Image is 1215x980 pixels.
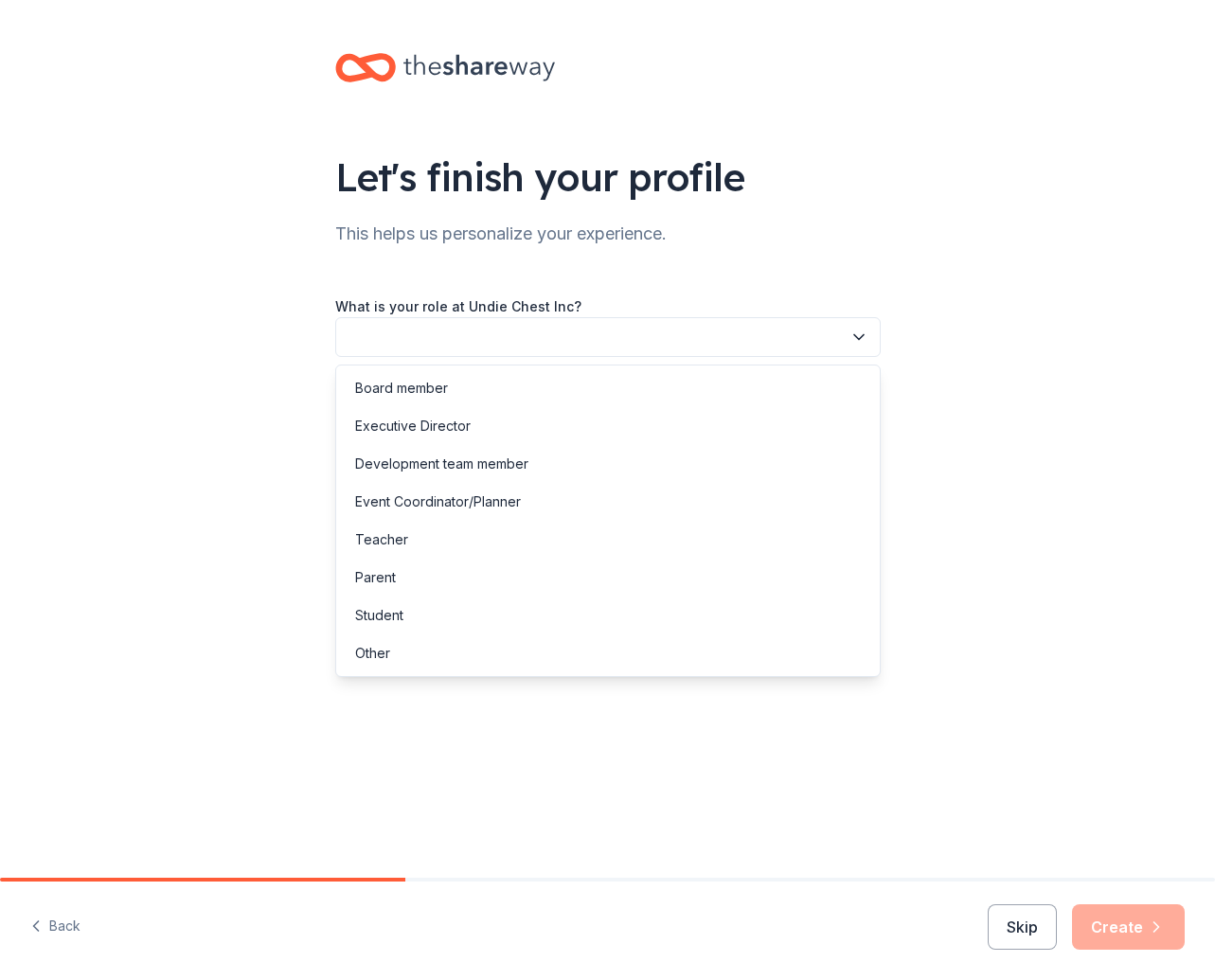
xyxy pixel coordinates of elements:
div: Development team member [355,453,528,475]
div: Teacher [355,528,408,551]
div: Student [355,604,403,627]
div: Executive Director [355,415,471,437]
div: Other [355,642,390,665]
div: Event Coordinator/Planner [355,490,521,513]
div: Board member [355,377,448,400]
div: Parent [355,566,396,589]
